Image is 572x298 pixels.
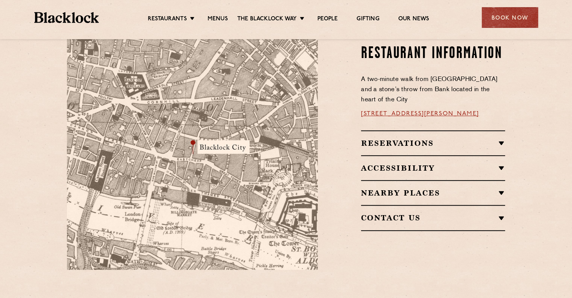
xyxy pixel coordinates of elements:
h2: Accessibility [361,164,505,173]
div: Book Now [482,7,538,28]
h2: Contact Us [361,213,505,222]
img: svg%3E [237,200,342,270]
a: Our News [398,15,429,24]
a: The Blacklock Way [237,15,297,24]
h2: Nearby Places [361,188,505,197]
a: Gifting [357,15,379,24]
a: People [317,15,338,24]
a: Menus [208,15,228,24]
img: BL_Textured_Logo-footer-cropped.svg [34,12,99,23]
h2: Reservations [361,139,505,148]
a: [STREET_ADDRESS][PERSON_NAME] [361,111,479,117]
p: A two-minute walk from [GEOGRAPHIC_DATA] and a stone’s throw from Bank located in the heart of th... [361,75,505,105]
h2: Restaurant Information [361,44,505,63]
a: Restaurants [148,15,187,24]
